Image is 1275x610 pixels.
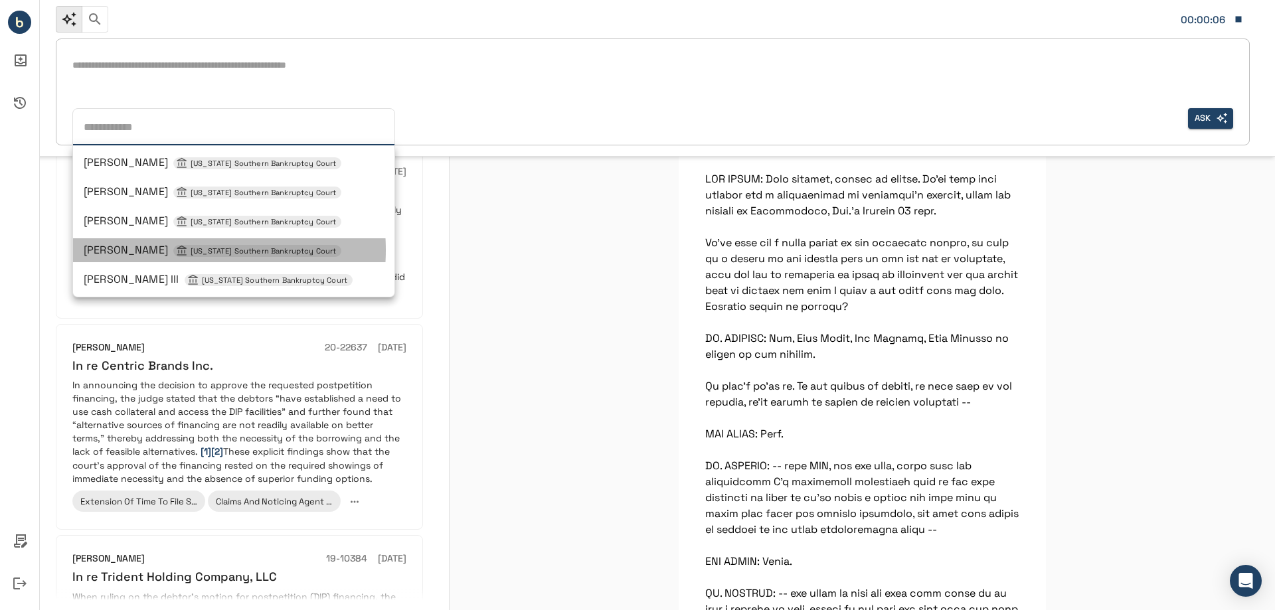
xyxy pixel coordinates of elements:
span: [US_STATE] Southern Bankruptcy Court [185,216,341,228]
h6: [PERSON_NAME] [72,552,145,566]
span: Sean H Lane, New York Southern Bankruptcy Court [84,243,341,257]
h6: In re Centric Brands Inc. [72,358,406,373]
div: Claims And Noticing Agent Motion [208,491,341,512]
span: John P Mastando III, New York Southern Bankruptcy Court [84,272,353,286]
span: Martin Glenn, New York Southern Bankruptcy Court [84,185,341,198]
span: [US_STATE] Southern Bankruptcy Court [185,187,341,198]
span: [US_STATE] Southern Bankruptcy Court [197,275,353,286]
span: [US_STATE] Southern Bankruptcy Court [185,246,341,257]
button: Matter: 107868:0001 [1174,5,1250,33]
span: Enter search text [1188,108,1233,129]
span: James L Garrity Jr, New York Southern Bankruptcy Court [84,155,341,169]
span: Claims And Noticing Agent Motion [208,496,341,507]
h6: [DATE] [378,552,406,566]
div: Open Intercom Messenger [1230,565,1262,597]
span: [1] [201,445,211,457]
h6: [DATE] [378,341,406,355]
h6: [PERSON_NAME] [72,341,145,355]
h6: In re Trident Holding Company, LLC [72,569,406,584]
span: [2] [211,445,223,457]
span: David S Jones, New York Southern Bankruptcy Court [84,214,341,228]
button: Ask [1188,108,1233,129]
p: In announcing the decision to approve the requested postpetition financing, the judge stated that... [72,378,406,485]
h6: 19-10384 [326,552,367,566]
div: Extension Of Time To File Schedules And Statements Motion [72,491,205,512]
span: Extension Of Time To File Schedules And Statements Motion [72,496,205,507]
div: Matter: 107868:0001 [1181,11,1227,29]
h6: 20-22637 [325,341,367,355]
span: [US_STATE] Southern Bankruptcy Court [185,158,341,169]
